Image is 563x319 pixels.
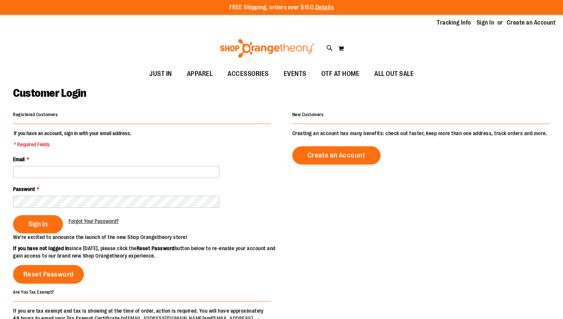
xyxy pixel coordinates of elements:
[69,217,119,225] a: Forgot Your Password?
[219,39,315,58] img: Shop Orangetheory
[14,141,131,148] span: * Required Fields
[13,215,63,233] button: Sign In
[149,66,172,82] span: JUST IN
[315,4,334,11] a: Details
[228,66,269,82] span: ACCESSORIES
[187,66,213,82] span: APPAREL
[321,66,360,82] span: OTF AT HOME
[13,245,69,251] strong: If you have not logged in
[13,156,25,162] span: Email
[374,66,414,82] span: ALL OUT SALE
[507,19,556,27] a: Create an Account
[13,245,281,259] p: since [DATE], please click the button below to re-enable your account and gain access to our bran...
[284,66,306,82] span: EVENTS
[292,112,324,117] strong: New Customers
[13,87,86,99] span: Customer Login
[28,220,48,228] span: Sign In
[13,265,84,284] a: Reset Password
[23,270,74,278] span: Reset Password
[69,218,119,224] span: Forgot Your Password?
[292,146,381,165] a: Create an Account
[13,112,58,117] strong: Registered Customers
[13,233,281,241] p: We’re excited to announce the launch of the new Shop Orangetheory store!
[308,151,366,159] span: Create an Account
[229,3,334,12] p: FREE Shipping, orders over $150.
[437,19,471,27] a: Tracking Info
[13,289,54,294] strong: Are You Tax Exempt?
[13,186,35,192] span: Password
[477,19,494,27] a: Sign In
[13,130,132,148] legend: If you have an account, sign in with your email address.
[292,130,550,137] p: Creating an account has many benefits: check out faster, keep more than one address, track orders...
[137,245,175,251] strong: Reset Password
